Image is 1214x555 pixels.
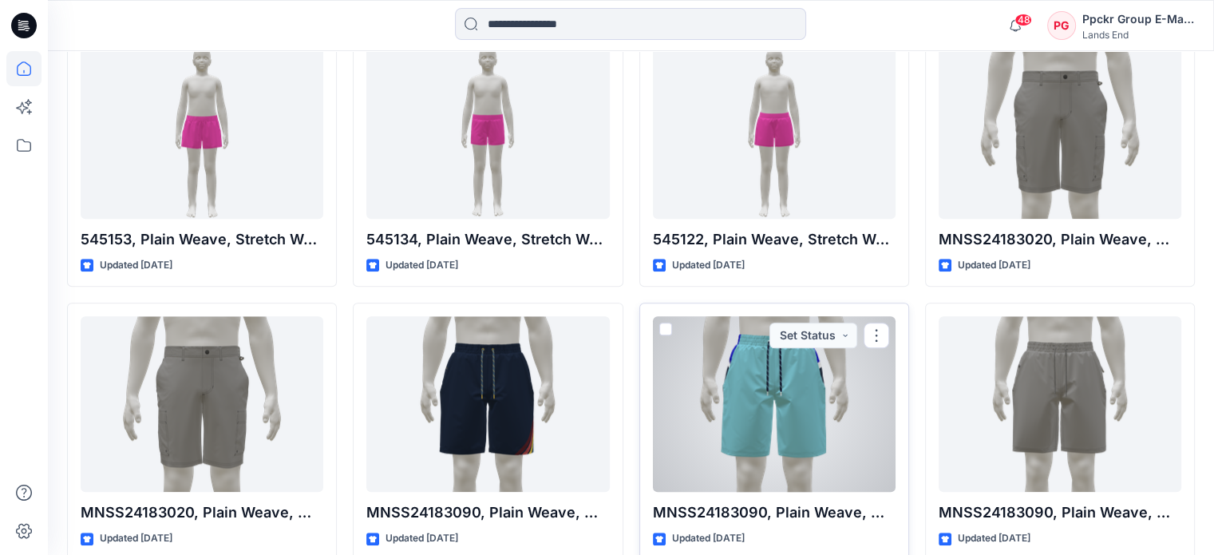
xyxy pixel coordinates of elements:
[653,43,896,219] a: 545122, Plain Weave, Stretch Woven Swim Short G
[653,316,896,492] a: MNSS24183090, Plain Weave, M VOLLEY 2.0 9Inch Swim Trunk
[939,316,1181,492] a: MNSS24183090, Plain Weave, M VOLLEY 2.0 9Inch Swim Trunk
[81,43,323,219] a: 545153, Plain Weave, Stretch Woven Swim Short GP
[653,228,896,251] p: 545122, Plain Weave, Stretch Woven Swim Short G
[81,228,323,251] p: 545153, Plain Weave, Stretch Woven Swim Short GP
[1082,10,1194,29] div: Ppckr Group E-Mail Pan Pacific
[958,257,1030,274] p: Updated [DATE]
[939,501,1181,524] p: MNSS24183090, Plain Weave, M VOLLEY 2.0 9Inch Swim Trunk
[100,257,172,274] p: Updated [DATE]
[672,257,745,274] p: Updated [DATE]
[1047,11,1076,40] div: PG
[672,530,745,547] p: Updated [DATE]
[386,530,458,547] p: Updated [DATE]
[939,228,1181,251] p: MNSS24183020, Plain Weave, M Outrigger Short_OPT1
[386,257,458,274] p: Updated [DATE]
[653,501,896,524] p: MNSS24183090, Plain Weave, M VOLLEY 2.0 9Inch Swim Trunk
[1082,29,1194,41] div: Lands End
[81,316,323,492] a: MNSS24183020, Plain Weave, M Outrigger Short_OPT2
[366,316,609,492] a: MNSS24183090, Plain Weave, M VOLLEY 2.0 9Inch Swim Trunk_colorblock2
[366,43,609,219] a: 545134, Plain Weave, Stretch Woven Swim Short GS
[1014,14,1032,26] span: 48
[366,228,609,251] p: 545134, Plain Weave, Stretch Woven Swim Short GS
[939,43,1181,219] a: MNSS24183020, Plain Weave, M Outrigger Short_OPT1
[366,501,609,524] p: MNSS24183090, Plain Weave, M VOLLEY 2.0 9Inch Swim Trunk_colorblock2
[81,501,323,524] p: MNSS24183020, Plain Weave, M Outrigger Short_OPT2
[958,530,1030,547] p: Updated [DATE]
[100,530,172,547] p: Updated [DATE]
